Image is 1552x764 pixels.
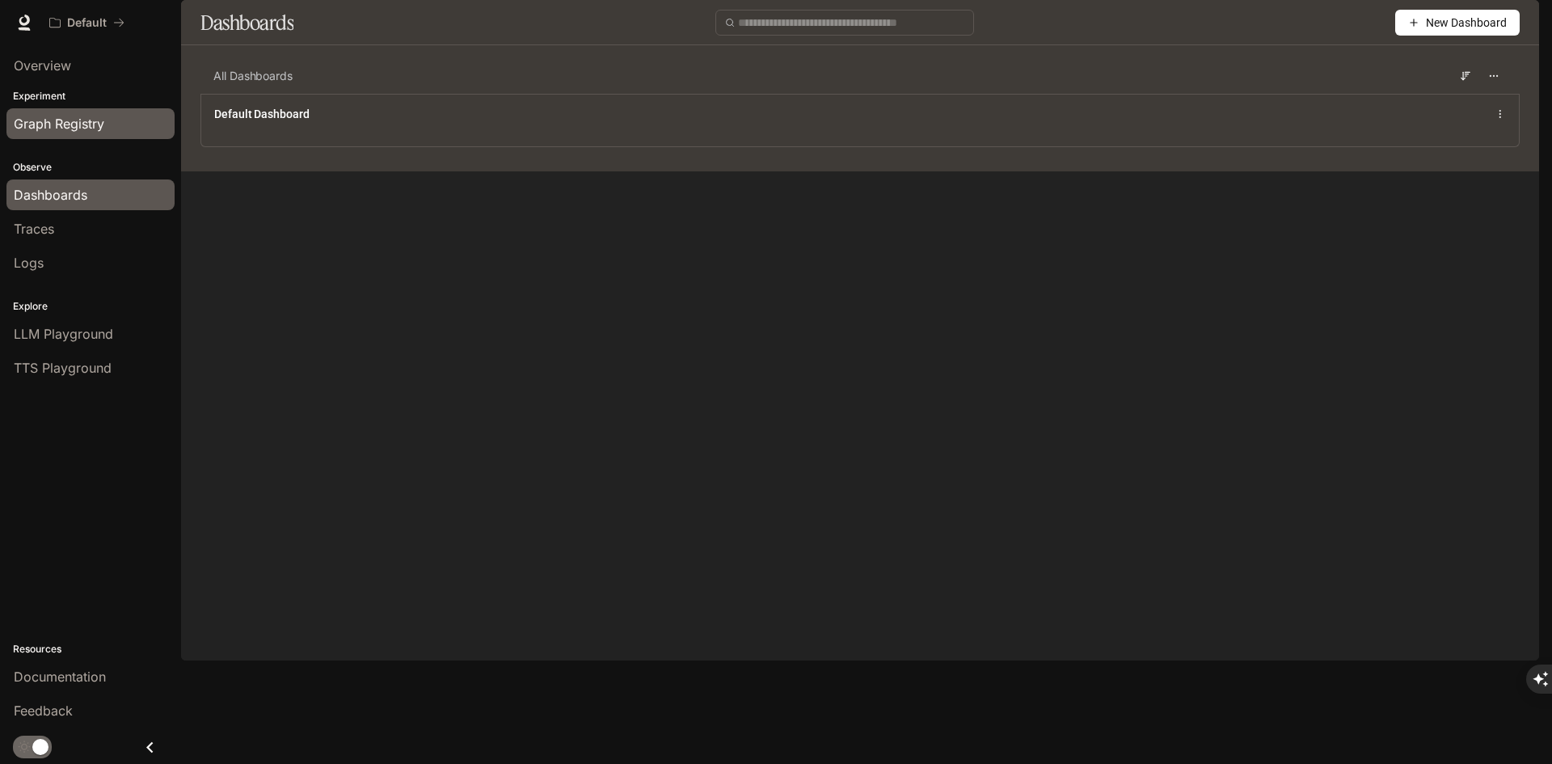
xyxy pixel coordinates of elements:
[1395,10,1520,36] button: New Dashboard
[1426,14,1507,32] span: New Dashboard
[42,6,132,39] button: All workspaces
[213,68,293,84] span: All Dashboards
[200,6,293,39] h1: Dashboards
[67,16,107,30] p: Default
[214,106,310,122] a: Default Dashboard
